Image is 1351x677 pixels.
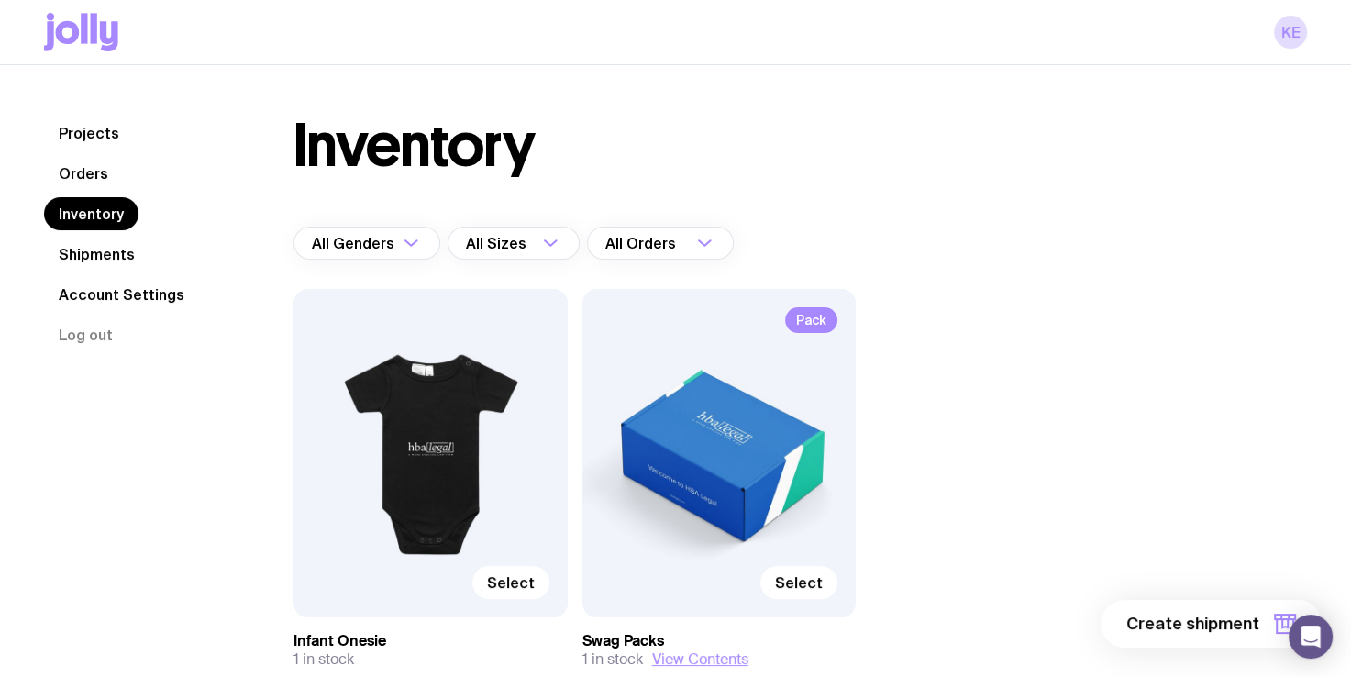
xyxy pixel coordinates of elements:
[448,227,580,260] div: Search for option
[487,573,535,592] span: Select
[582,650,643,669] span: 1 in stock
[1126,613,1259,635] span: Create shipment
[44,157,123,190] a: Orders
[785,307,837,333] span: Pack
[44,197,138,230] a: Inventory
[1289,615,1333,659] div: Open Intercom Messenger
[582,632,857,650] h3: Swag Packs
[1274,16,1307,49] a: KE
[293,632,568,650] h3: Infant Onesie
[44,238,149,271] a: Shipments
[530,227,537,260] input: Search for option
[44,318,127,351] button: Log out
[293,227,440,260] div: Search for option
[312,227,398,260] span: All Genders
[44,278,199,311] a: Account Settings
[44,117,134,150] a: Projects
[293,650,354,669] span: 1 in stock
[605,227,680,260] span: All Orders
[775,573,823,592] span: Select
[652,650,748,669] button: View Contents
[587,227,734,260] div: Search for option
[680,227,692,260] input: Search for option
[1101,600,1322,648] button: Create shipment
[293,117,535,175] h1: Inventory
[466,227,530,260] span: All Sizes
